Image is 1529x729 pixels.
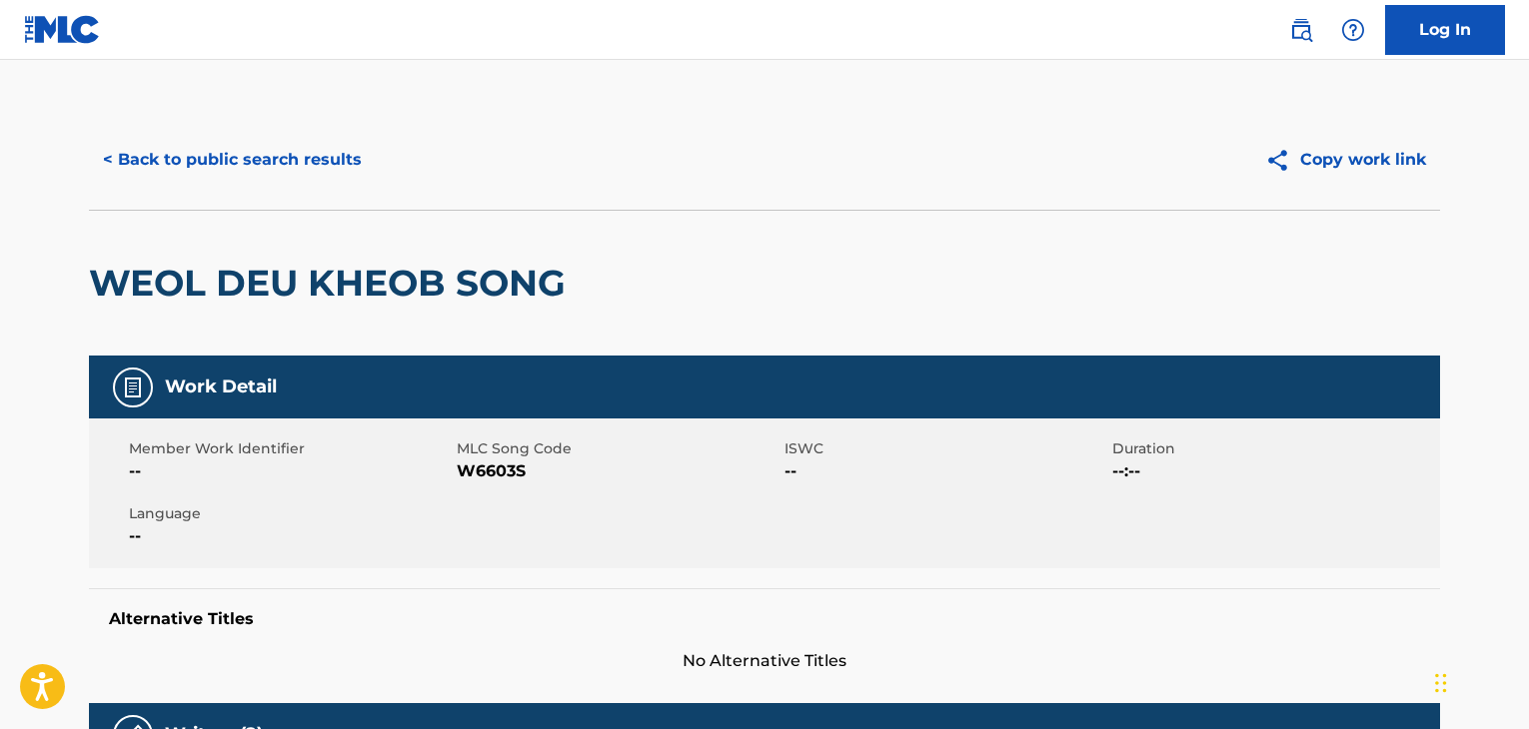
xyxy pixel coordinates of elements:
h2: WEOL DEU KHEOB SONG [89,261,576,306]
img: MLC Logo [24,15,101,44]
span: Language [129,503,452,524]
div: Help [1333,10,1373,50]
span: Member Work Identifier [129,438,452,459]
span: -- [784,459,1107,483]
a: Log In [1385,5,1505,55]
img: Work Detail [121,375,145,399]
span: No Alternative Titles [89,649,1440,673]
a: Public Search [1281,10,1321,50]
h5: Alternative Titles [109,609,1420,629]
span: -- [129,524,452,548]
h5: Work Detail [165,375,277,398]
span: MLC Song Code [457,438,779,459]
span: W6603S [457,459,779,483]
img: search [1289,18,1313,42]
span: --:-- [1112,459,1435,483]
img: Copy work link [1265,148,1300,173]
span: Duration [1112,438,1435,459]
img: help [1341,18,1365,42]
span: -- [129,459,452,483]
button: < Back to public search results [89,135,376,185]
div: Drag [1435,653,1447,713]
iframe: Chat Widget [1429,633,1529,729]
span: ISWC [784,438,1107,459]
button: Copy work link [1251,135,1440,185]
